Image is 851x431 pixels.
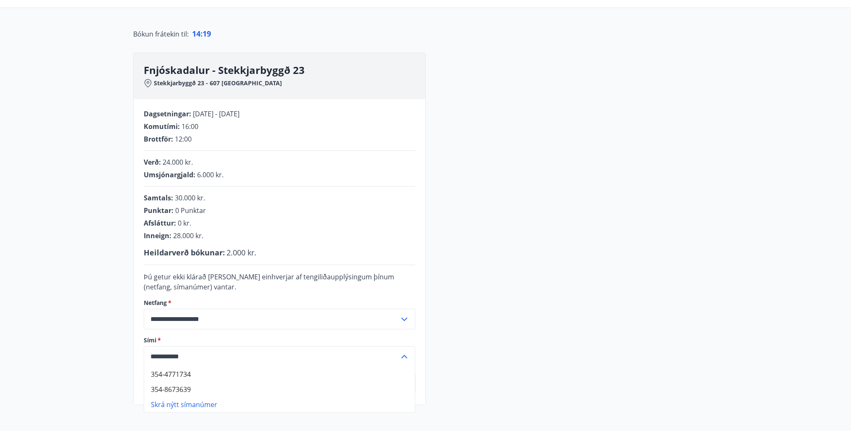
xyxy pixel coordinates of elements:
li: Skrá nýtt símanúmer [144,397,415,412]
span: [DATE] - [DATE] [193,109,240,118]
span: 0 Punktar [175,206,206,215]
span: 12:00 [175,134,192,144]
span: Komutími : [144,122,180,131]
h3: Fnjóskadalur - Stekkjarbyggð 23 [144,63,425,77]
li: 354-4771734 [144,367,415,382]
span: Inneign : [144,231,171,240]
span: Heildarverð bókunar : [144,247,225,258]
li: 354-8673639 [144,382,415,397]
label: Netfang [144,299,415,307]
span: 2.000 kr. [227,247,256,258]
span: Verð : [144,158,161,167]
span: Samtals : [144,193,173,202]
label: Sími [144,336,415,344]
span: Stekkjarbyggð 23 - 607 [GEOGRAPHIC_DATA] [154,79,282,87]
span: 6.000 kr. [197,170,224,179]
span: 24.000 kr. [163,158,193,167]
span: Umsjónargjald : [144,170,195,179]
span: 14 : [192,29,203,39]
span: 19 [203,29,211,39]
span: Bókun frátekin til : [133,29,189,39]
span: Brottför : [144,134,173,144]
span: Afsláttur : [144,218,176,228]
span: Þú getur ekki klárað [PERSON_NAME] einhverjar af tengiliðaupplýsingum þínum (netfang, símanúmer) ... [144,272,394,292]
span: 30.000 kr. [175,193,205,202]
span: 28.000 kr. [173,231,203,240]
span: Dagsetningar : [144,109,191,118]
span: 16:00 [182,122,198,131]
span: 0 kr. [178,218,191,228]
span: Punktar : [144,206,174,215]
